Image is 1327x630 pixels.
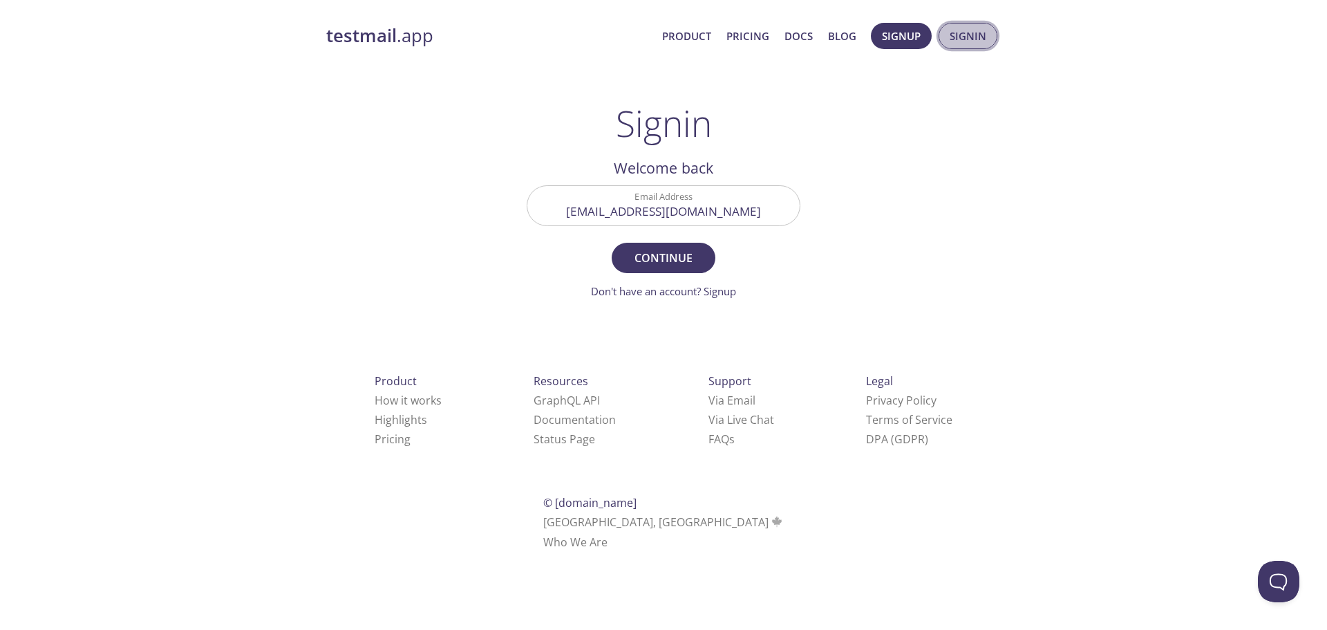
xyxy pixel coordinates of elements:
button: Signup [871,23,932,49]
a: Via Live Chat [708,412,774,427]
a: Highlights [375,412,427,427]
a: FAQ [708,432,735,447]
a: Pricing [375,432,411,447]
a: Terms of Service [866,412,952,427]
a: Via Email [708,393,755,408]
a: Documentation [534,412,616,427]
h1: Signin [616,102,712,144]
span: Continue [627,248,700,268]
iframe: Help Scout Beacon - Open [1258,561,1299,602]
h2: Welcome back [527,156,800,180]
a: How it works [375,393,442,408]
a: Pricing [726,27,769,45]
a: Who We Are [543,535,608,550]
a: GraphQL API [534,393,600,408]
span: Signup [882,27,921,45]
button: Signin [939,23,997,49]
span: Legal [866,373,893,389]
span: Signin [950,27,986,45]
a: Status Page [534,432,595,447]
a: DPA (GDPR) [866,432,928,447]
a: Docs [784,27,813,45]
span: s [729,432,735,447]
a: testmail.app [326,24,651,48]
button: Continue [612,243,715,273]
span: [GEOGRAPHIC_DATA], [GEOGRAPHIC_DATA] [543,515,784,530]
strong: testmail [326,24,397,48]
span: Support [708,373,751,389]
a: Blog [828,27,856,45]
span: Resources [534,373,588,389]
a: Product [662,27,711,45]
span: Product [375,373,417,389]
a: Don't have an account? Signup [591,284,736,298]
span: © [DOMAIN_NAME] [543,495,637,510]
a: Privacy Policy [866,393,937,408]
